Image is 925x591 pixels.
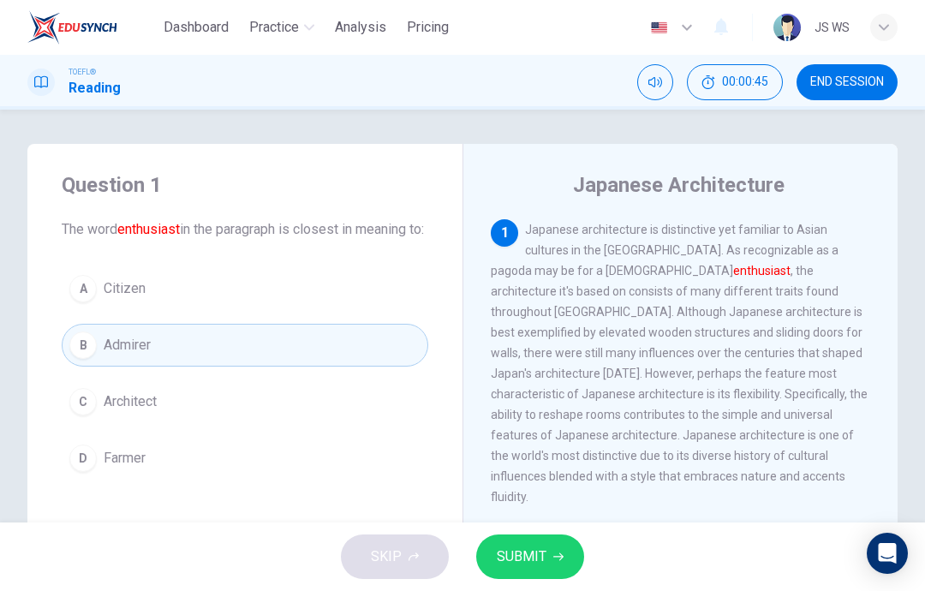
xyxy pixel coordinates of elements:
[249,17,299,38] span: Practice
[476,534,584,579] button: SUBMIT
[157,12,236,43] button: Dashboard
[62,219,428,240] span: The word in the paragraph is closest in meaning to:
[687,64,783,100] div: Hide
[27,10,117,45] img: EduSynch logo
[69,388,97,415] div: C
[104,278,146,299] span: Citizen
[69,275,97,302] div: A
[328,12,393,43] button: Analysis
[69,66,96,78] span: TOEFL®
[637,64,673,100] div: Mute
[810,75,884,89] span: END SESSION
[62,267,428,310] button: ACitizen
[573,171,785,199] h4: Japanese Architecture
[773,14,801,41] img: Profile picture
[69,445,97,472] div: D
[648,21,670,34] img: en
[69,331,97,359] div: B
[407,17,449,38] span: Pricing
[62,324,428,367] button: BAdmirer
[491,219,518,247] div: 1
[733,264,791,278] font: enthusiast
[104,335,151,355] span: Admirer
[104,448,146,469] span: Farmer
[497,545,546,569] span: SUBMIT
[62,437,428,480] button: DFarmer
[164,17,229,38] span: Dashboard
[687,64,783,100] button: 00:00:45
[62,171,428,199] h4: Question 1
[27,10,157,45] a: EduSynch logo
[117,221,180,237] font: enthusiast
[335,17,386,38] span: Analysis
[62,380,428,423] button: CArchitect
[400,12,456,43] button: Pricing
[104,391,157,412] span: Architect
[815,17,850,38] div: ๋JS WS
[242,12,321,43] button: Practice
[797,64,898,100] button: END SESSION
[867,533,908,574] div: Open Intercom Messenger
[491,223,868,504] span: Japanese architecture is distinctive yet familiar to Asian cultures in the [GEOGRAPHIC_DATA]. As ...
[722,75,768,89] span: 00:00:45
[69,78,121,98] h1: Reading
